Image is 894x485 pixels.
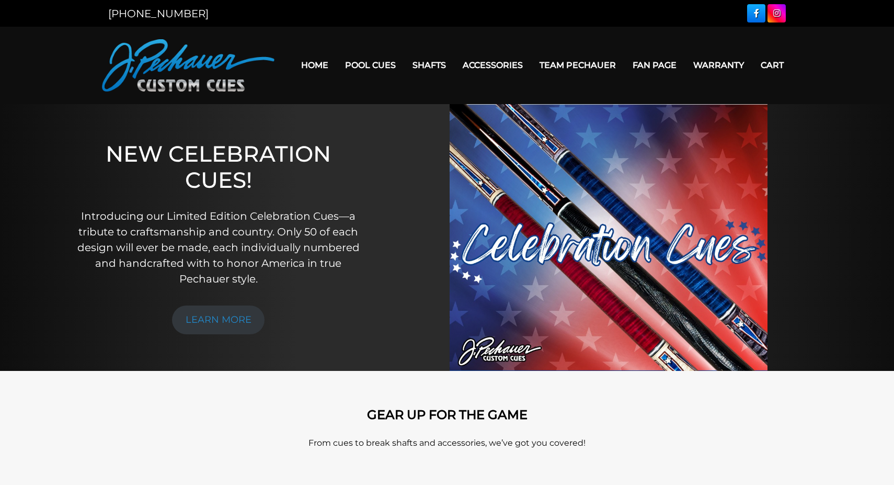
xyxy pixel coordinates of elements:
[367,407,528,422] strong: GEAR UP FOR THE GAME
[149,437,745,449] p: From cues to break shafts and accessories, we’ve got you covered!
[752,52,792,78] a: Cart
[531,52,624,78] a: Team Pechauer
[454,52,531,78] a: Accessories
[624,52,685,78] a: Fan Page
[72,141,364,194] h1: NEW CELEBRATION CUES!
[72,208,364,287] p: Introducing our Limited Edition Celebration Cues—a tribute to craftsmanship and country. Only 50 ...
[685,52,752,78] a: Warranty
[102,39,274,92] img: Pechauer Custom Cues
[337,52,404,78] a: Pool Cues
[172,306,265,334] a: LEARN MORE
[293,52,337,78] a: Home
[404,52,454,78] a: Shafts
[108,7,209,20] a: [PHONE_NUMBER]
